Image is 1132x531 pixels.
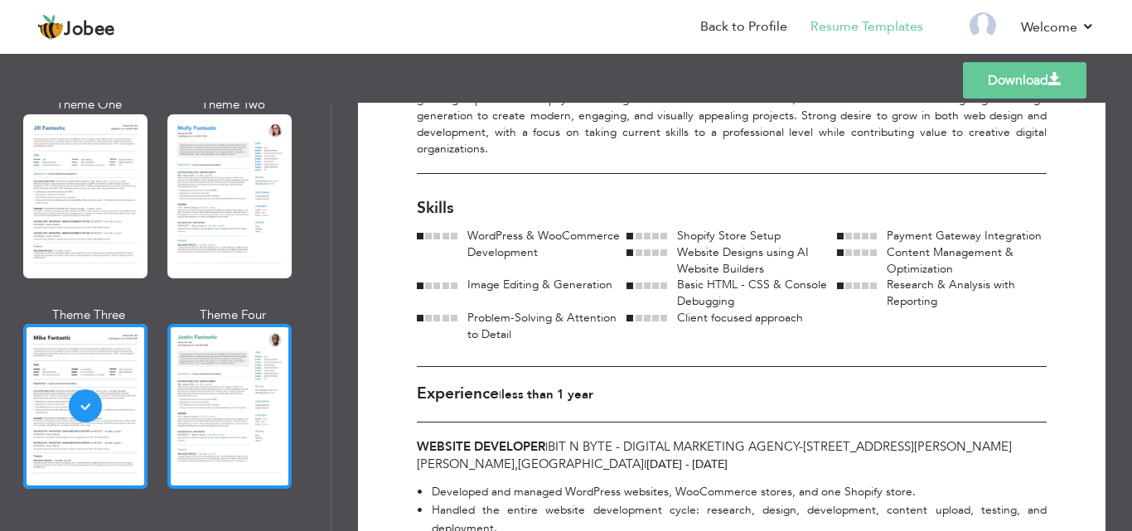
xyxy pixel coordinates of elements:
div: Theme Two [171,96,295,113]
span: Website Developer [417,438,545,455]
span: Image Editing & Generation [467,277,612,292]
span: | [644,456,646,472]
span: | [499,387,501,403]
span: Problem-Solving & Attention to Detail [467,310,617,342]
span: Client focused approach [677,310,803,326]
a: Back to Profile [700,17,787,36]
img: Profile Img [970,12,996,39]
div: Skills [417,197,1047,220]
span: Research & Analysis with Reporting [887,277,1015,309]
a: Resume Templates [810,17,923,36]
span: [STREET_ADDRESS][PERSON_NAME][PERSON_NAME] [417,438,1012,472]
span: Content Management & Optimization [887,244,1013,277]
span: Less than 1 Year [501,386,593,403]
div: Theme Four [171,307,295,324]
a: Jobee [37,14,115,41]
a: Welcome [1021,17,1095,37]
span: Experience [417,383,499,404]
span: WordPress & WooCommerce Development [467,228,620,260]
span: Website Designs using AI Website Builders [677,244,809,277]
div: Theme One [27,96,151,113]
a: Download [963,62,1086,99]
img: jobee.io [37,14,64,41]
span: Shopify Store Setup [677,228,781,244]
span: Basic HTML - CSS & Console Debugging [677,277,827,309]
span: [DATE] - [DATE] [646,456,728,472]
div: As a website developer, I create clean, responsive websites with WordPress, Elementor, and WooCom... [417,59,1047,174]
span: Bit n Byte - Digital Marketing Agency [548,438,799,455]
li: Developed and managed WordPress websites, WooCommerce stores, and one Shopify store. [417,483,1047,501]
div: Theme Three [27,307,151,324]
span: | [545,438,548,455]
span: Payment Gateway Integration [887,228,1042,244]
span: - [799,438,803,455]
span: [GEOGRAPHIC_DATA] [518,456,644,472]
span: Jobee [64,21,115,39]
span: , [515,456,518,472]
